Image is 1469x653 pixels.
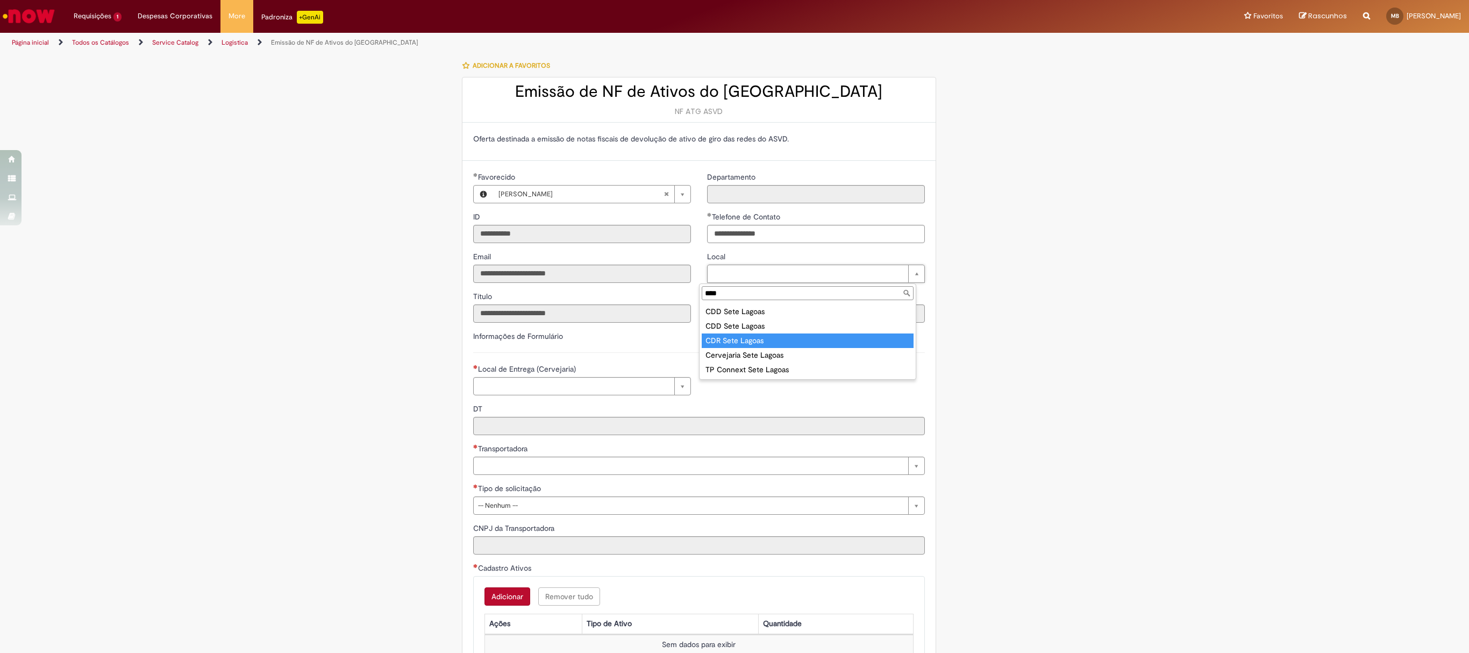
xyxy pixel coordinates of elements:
ul: Local [700,302,916,379]
div: CDR Sete Lagoas [702,333,914,348]
div: CDD Sete Lagoas [702,319,914,333]
div: Cervejaria Sete Lagoas [702,348,914,363]
div: TP Connext Sete Lagoas [702,363,914,377]
div: CDD Sete Lagoas [702,304,914,319]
